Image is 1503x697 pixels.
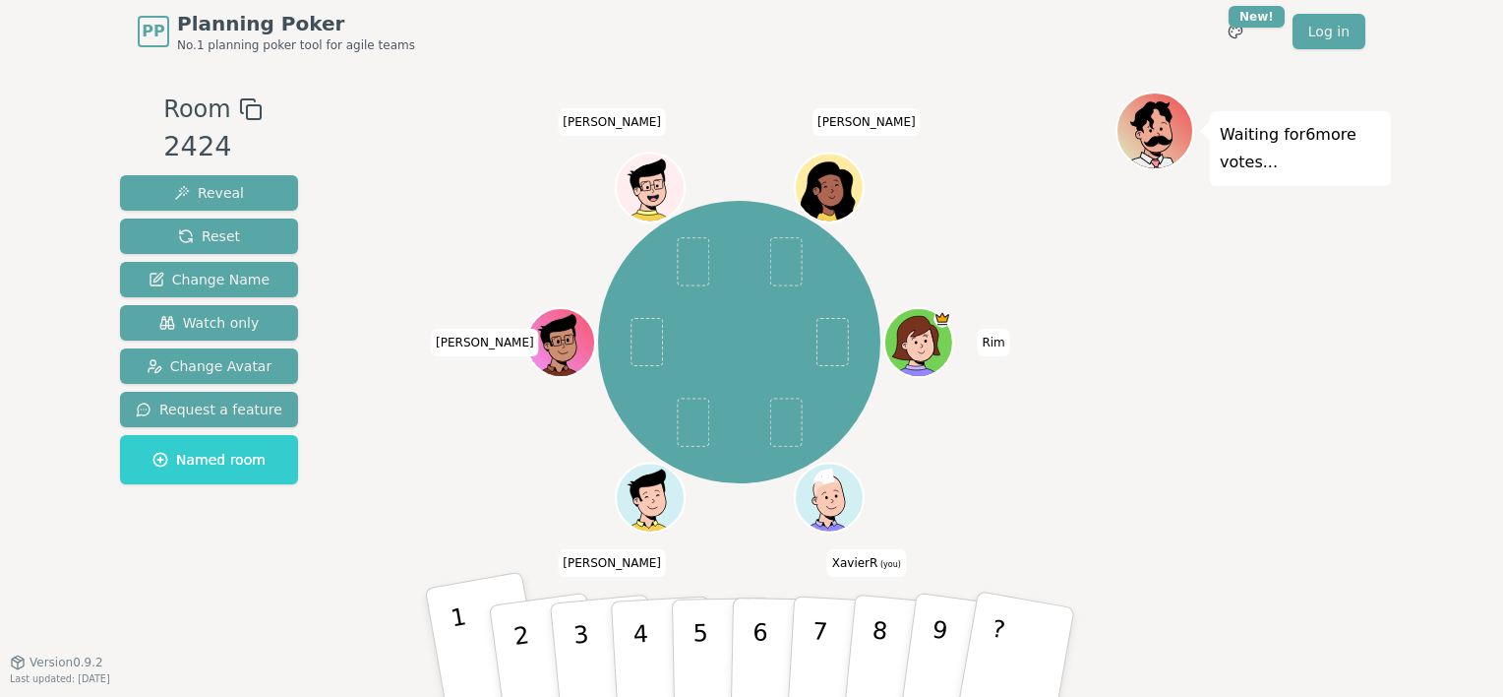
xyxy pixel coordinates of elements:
[142,20,164,43] span: PP
[136,400,282,419] span: Request a feature
[827,549,906,577] span: Click to change your name
[977,329,1009,356] span: Click to change your name
[558,549,666,577] span: Click to change your name
[558,108,666,136] span: Click to change your name
[1229,6,1285,28] div: New!
[120,175,298,211] button: Reveal
[120,219,298,254] button: Reset
[120,348,298,384] button: Change Avatar
[10,655,103,670] button: Version0.9.2
[163,127,262,167] div: 2424
[10,673,110,684] span: Last updated: [DATE]
[1293,14,1365,49] a: Log in
[812,108,921,136] span: Click to change your name
[120,305,298,341] button: Watch only
[120,392,298,427] button: Request a feature
[877,560,901,569] span: (you)
[797,465,862,530] button: Click to change your avatar
[431,329,539,356] span: Click to change your name
[120,262,298,297] button: Change Name
[178,226,240,246] span: Reset
[163,92,230,127] span: Room
[152,450,266,470] span: Named room
[159,313,260,333] span: Watch only
[120,435,298,484] button: Named room
[147,356,272,376] span: Change Avatar
[149,270,270,289] span: Change Name
[177,37,415,53] span: No.1 planning poker tool for agile teams
[30,655,103,670] span: Version 0.9.2
[174,183,244,203] span: Reveal
[177,10,415,37] span: Planning Poker
[1220,121,1381,176] p: Waiting for 6 more votes...
[933,310,951,328] span: Rim is the host
[1218,14,1253,49] button: New!
[138,10,415,53] a: PPPlanning PokerNo.1 planning poker tool for agile teams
